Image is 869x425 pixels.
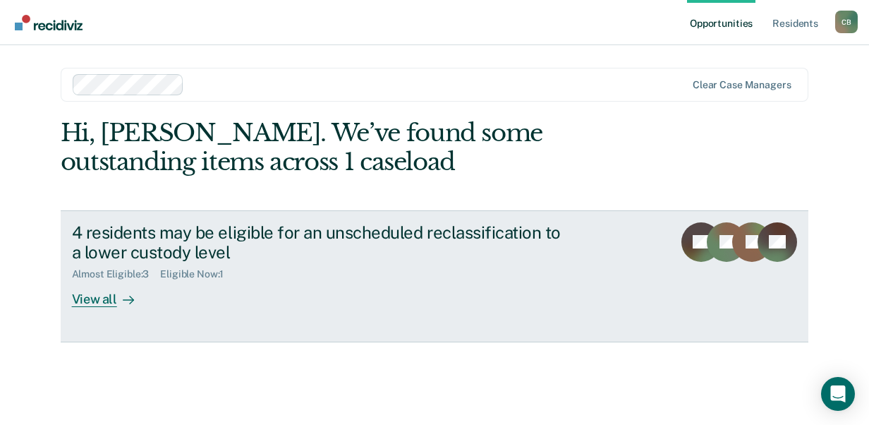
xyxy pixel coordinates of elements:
[160,268,235,280] div: Eligible Now : 1
[72,280,151,308] div: View all
[72,268,161,280] div: Almost Eligible : 3
[693,79,791,91] div: Clear case managers
[821,377,855,411] div: Open Intercom Messenger
[835,11,858,33] button: Profile dropdown button
[72,222,567,263] div: 4 residents may be eligible for an unscheduled reclassification to a lower custody level
[835,11,858,33] div: C B
[61,210,809,342] a: 4 residents may be eligible for an unscheduled reclassification to a lower custody levelAlmost El...
[15,15,83,30] img: Recidiviz
[61,119,660,176] div: Hi, [PERSON_NAME]. We’ve found some outstanding items across 1 caseload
